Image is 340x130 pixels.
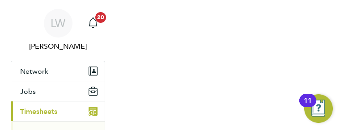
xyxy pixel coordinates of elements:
button: Timesheets [11,101,105,121]
span: Lana Williams [11,41,105,52]
button: Jobs [11,81,105,101]
span: 20 [95,12,106,23]
span: Jobs [20,87,36,96]
button: Open Resource Center, 11 new notifications [304,94,333,123]
a: 20 [84,9,102,38]
span: Timesheets [20,107,57,116]
button: Network [11,61,105,81]
span: Network [20,67,48,75]
a: LW[PERSON_NAME] [11,9,105,52]
div: 11 [304,101,312,112]
span: LW [51,17,65,29]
